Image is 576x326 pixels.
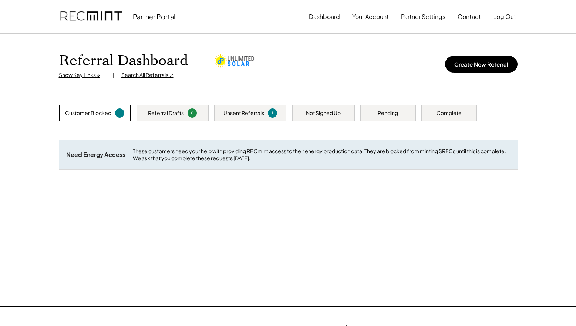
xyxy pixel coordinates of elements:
[306,110,341,117] div: Not Signed Up
[133,148,510,162] div: These customers need your help with providing RECmint access to their energy production data. The...
[223,110,264,117] div: Unsent Referrals
[189,110,196,116] div: 0
[352,9,389,24] button: Your Account
[133,12,175,21] div: Partner Portal
[65,110,111,117] div: Customer Blocked
[493,9,516,24] button: Log Out
[121,71,174,79] div: Search All Referrals ↗
[401,9,445,24] button: Partner Settings
[437,110,462,117] div: Complete
[458,9,481,24] button: Contact
[378,110,398,117] div: Pending
[60,4,122,29] img: recmint-logotype%403x.png
[309,9,340,24] button: Dashboard
[59,71,105,79] div: Show Key Links ↓
[214,54,255,68] img: unlimited-solar.png
[112,71,114,79] div: |
[66,151,125,159] div: Need Energy Access
[445,56,518,73] button: Create New Referral
[148,110,184,117] div: Referral Drafts
[269,110,276,116] div: 1
[59,52,188,70] h1: Referral Dashboard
